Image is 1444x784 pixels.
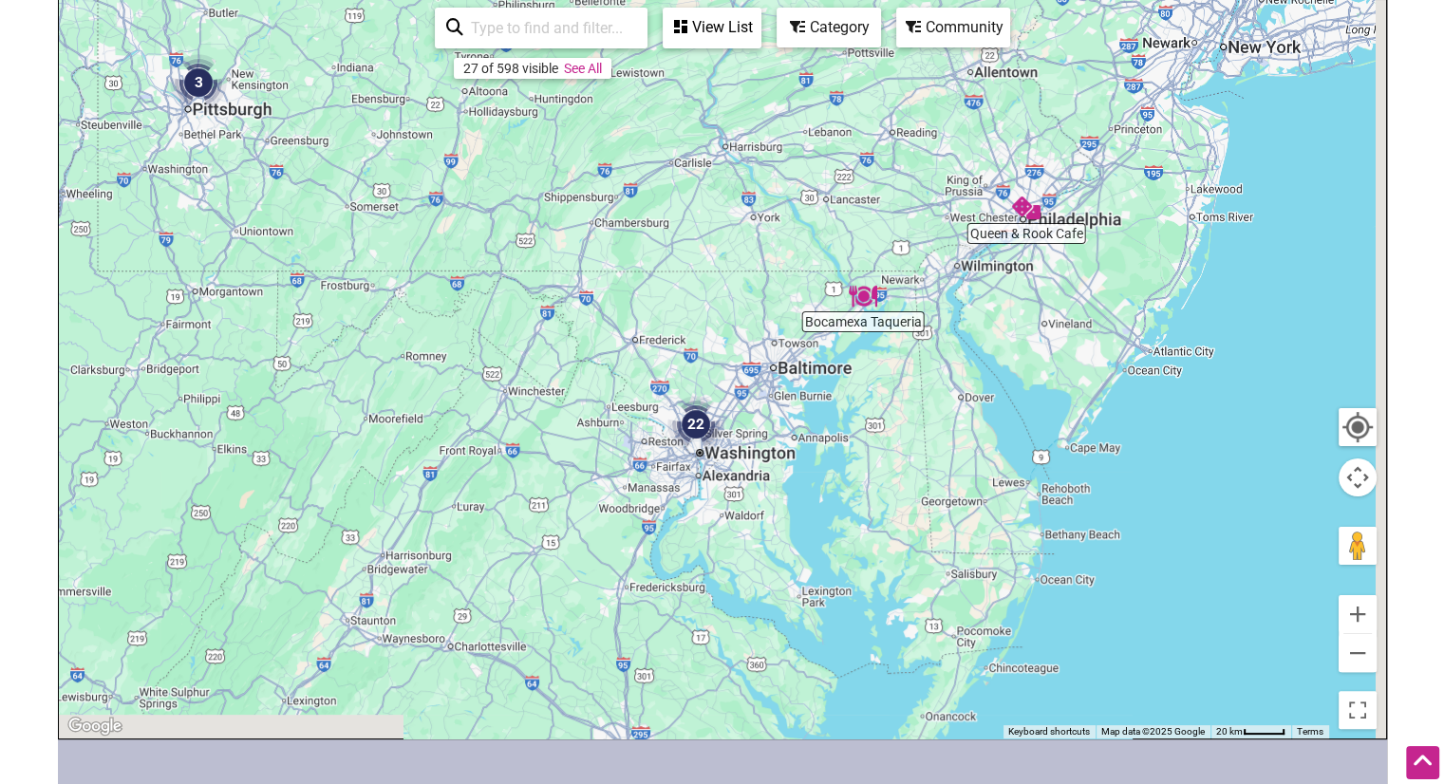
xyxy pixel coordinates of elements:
[463,9,636,47] input: Type to find and filter...
[898,9,1008,46] div: Community
[777,8,881,47] div: Filter by category
[1338,690,1378,730] button: Toggle fullscreen view
[1297,726,1323,737] a: Terms (opens in new tab)
[778,9,879,46] div: Category
[64,714,126,738] img: Google
[665,9,760,46] div: View List
[663,8,761,48] div: See a list of the visible businesses
[170,54,227,111] div: 3
[64,714,126,738] a: Open this area in Google Maps (opens a new window)
[1216,726,1243,737] span: 20 km
[896,8,1010,47] div: Filter by Community
[435,8,647,48] div: Type to search and filter
[1339,634,1377,672] button: Zoom out
[1339,595,1377,633] button: Zoom in
[564,61,602,76] a: See All
[1008,725,1090,738] button: Keyboard shortcuts
[1339,527,1377,565] button: Drag Pegman onto the map to open Street View
[1012,194,1041,222] div: Queen & Rook Cafe
[1339,458,1377,496] button: Map camera controls
[1210,725,1291,738] button: Map Scale: 20 km per 41 pixels
[1339,408,1377,446] button: Your Location
[1406,746,1439,779] div: Scroll Back to Top
[667,396,724,453] div: 22
[1101,726,1205,737] span: Map data ©2025 Google
[849,282,877,310] div: Bocamexa Taqueria
[463,61,558,76] div: 27 of 598 visible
